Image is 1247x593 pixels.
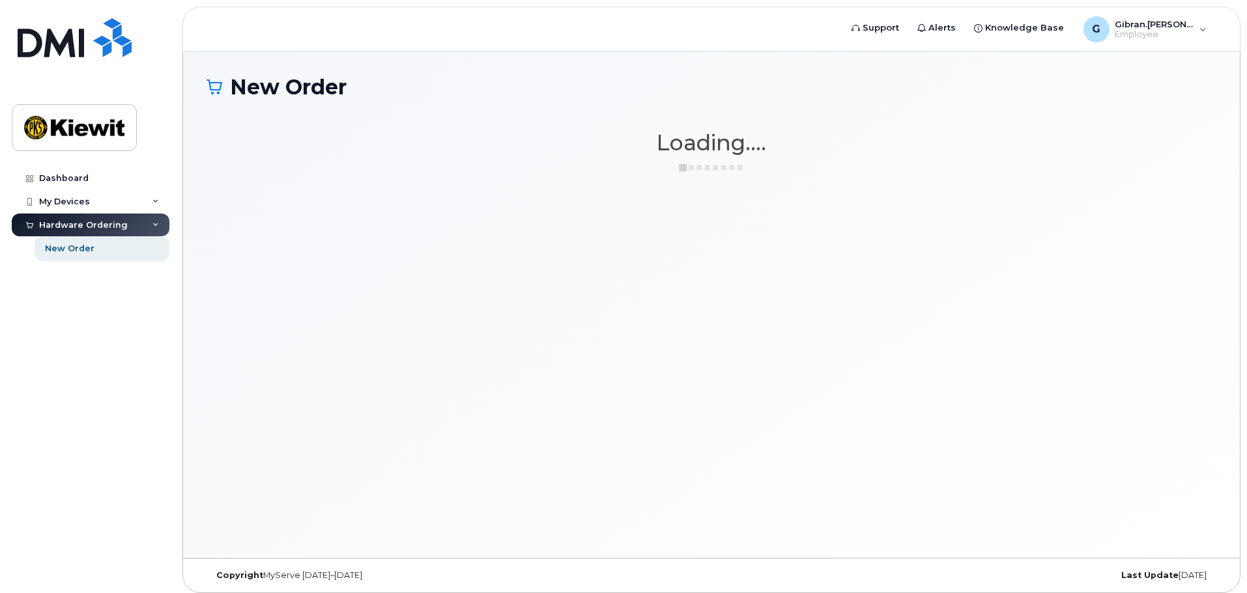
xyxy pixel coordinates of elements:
h1: Loading.... [207,131,1216,154]
strong: Last Update [1121,570,1179,580]
img: ajax-loader-3a6953c30dc77f0bf724df975f13086db4f4c1262e45940f03d1251963f1bf2e.gif [679,163,744,172]
strong: Copyright [216,570,263,580]
div: [DATE] [880,570,1216,581]
div: MyServe [DATE]–[DATE] [207,570,543,581]
h1: New Order [207,76,1216,98]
